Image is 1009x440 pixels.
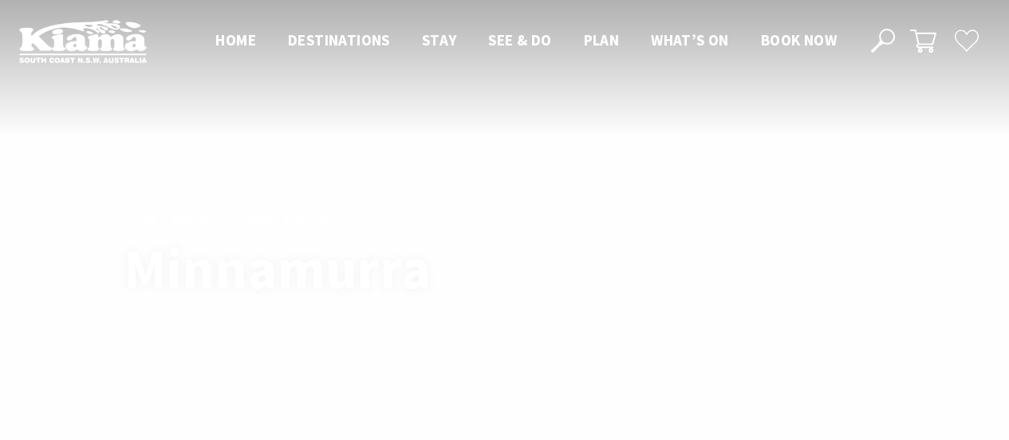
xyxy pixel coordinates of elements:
[584,30,620,50] span: Plan
[365,209,444,230] li: Minnamurra
[124,238,575,299] h1: Minnamurra
[19,19,147,63] img: Kiama Logo
[488,30,551,50] span: See & Do
[422,30,457,50] span: Stay
[651,30,729,50] span: What’s On
[124,211,159,228] a: Home
[172,211,224,228] a: Explore
[238,211,349,228] a: Towns & Villages
[288,30,390,50] span: Destinations
[199,28,853,54] nav: Main Menu
[215,30,256,50] span: Home
[761,30,837,50] span: Book now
